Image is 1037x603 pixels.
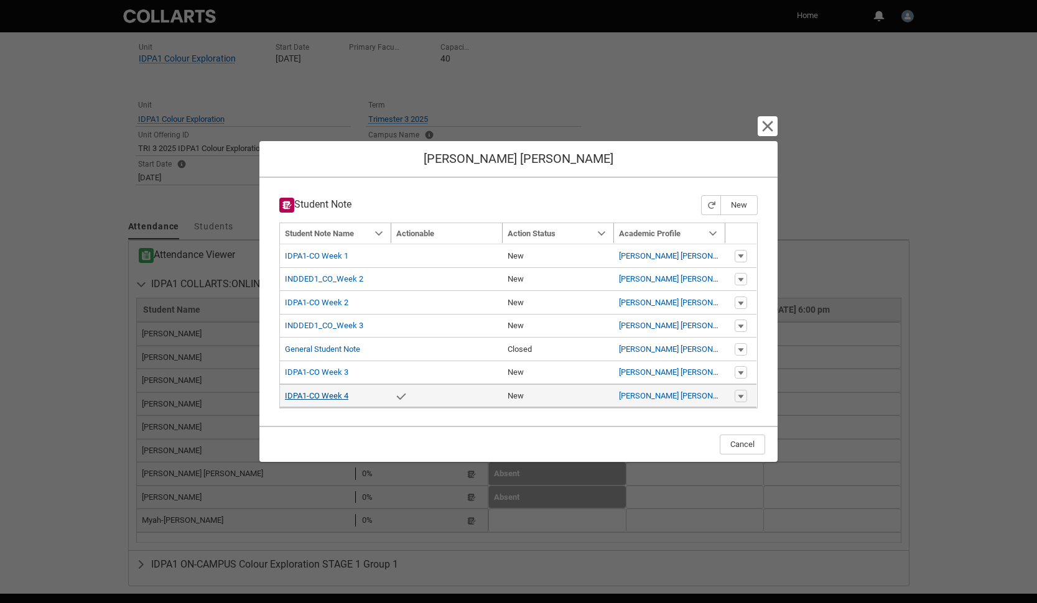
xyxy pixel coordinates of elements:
[619,367,802,377] a: [PERSON_NAME] [PERSON_NAME] Academic Profile
[619,321,802,330] a: [PERSON_NAME] [PERSON_NAME] Academic Profile
[508,367,524,377] lightning-base-formatted-text: New
[720,195,758,215] button: New
[720,435,765,454] button: Cancel
[285,274,363,283] a: INDDED1_CO_Week 2
[285,391,348,400] a: IDPA1-CO Week 4
[508,344,532,354] lightning-base-formatted-text: Closed
[619,344,802,354] a: [PERSON_NAME] [PERSON_NAME] Academic Profile
[619,274,802,283] a: [PERSON_NAME] [PERSON_NAME] Academic Profile
[508,251,524,260] lightning-base-formatted-text: New
[508,274,524,283] lightning-base-formatted-text: New
[619,298,802,307] a: [PERSON_NAME] [PERSON_NAME] Academic Profile
[508,321,524,330] lightning-base-formatted-text: New
[508,298,524,307] lightning-base-formatted-text: New
[701,195,721,215] button: Refresh
[508,391,524,400] lightning-base-formatted-text: New
[285,251,348,260] a: IDPA1-CO Week 1
[760,118,776,134] button: Cancel and close
[285,344,360,354] a: General Student Note
[285,321,363,330] a: INDDED1_CO_Week 3
[619,391,802,400] a: [PERSON_NAME] [PERSON_NAME] Academic Profile
[619,251,802,260] a: [PERSON_NAME] [PERSON_NAME] Academic Profile
[285,367,348,377] a: IDPA1-CO Week 3
[285,298,348,307] a: IDPA1-CO Week 2
[269,151,768,167] h1: [PERSON_NAME] [PERSON_NAME]
[279,198,351,213] h3: Student Note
